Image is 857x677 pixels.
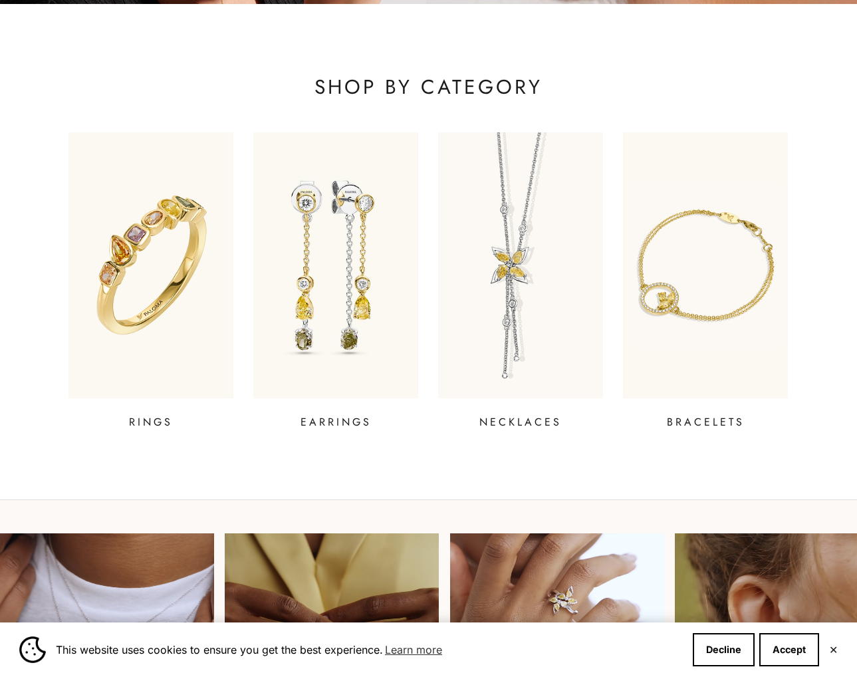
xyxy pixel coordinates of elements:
button: Decline [693,633,755,666]
a: Learn more [383,640,444,660]
p: NECKLACES [479,414,562,430]
img: Cookie banner [19,636,46,663]
p: RINGS [129,414,173,430]
a: EARRINGS [253,132,418,430]
a: BRACELETS [623,132,788,430]
p: BRACELETS [667,414,745,430]
a: RINGS [68,132,233,430]
span: This website uses cookies to ensure you get the best experience. [56,640,682,660]
a: NECKLACES [438,132,603,430]
p: SHOP BY CATEGORY [68,74,788,100]
p: EARRINGS [301,414,372,430]
button: Accept [759,633,819,666]
button: Close [829,646,838,654]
